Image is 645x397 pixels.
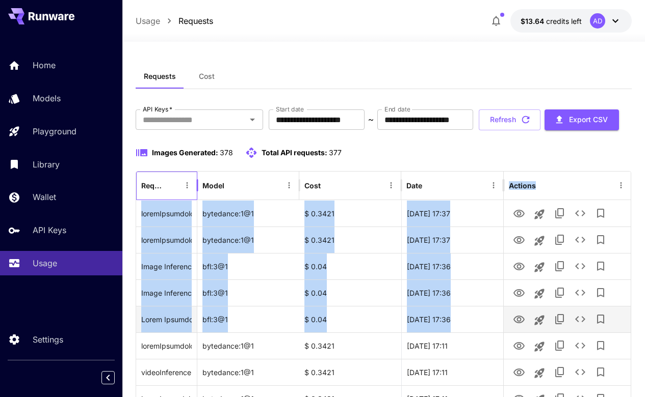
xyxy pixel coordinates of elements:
button: Add to library [590,309,611,329]
div: bytedance:1@1 [197,226,299,253]
p: API Keys [33,224,66,236]
div: $13.64302 [521,16,582,26]
button: Add to library [590,282,611,303]
div: 26 Aug, 2025 17:36 [401,279,503,306]
button: Add to library [590,362,611,382]
button: View Image [509,282,529,303]
button: Launch in playground [529,257,550,277]
button: Copy TaskUUID [550,282,570,303]
button: Launch in playground [529,336,550,357]
a: Usage [136,15,160,27]
button: View Video [509,229,529,250]
div: 26 Aug, 2025 17:36 [401,253,503,279]
button: Copy TaskUUID [550,230,570,250]
button: View Video [509,203,529,223]
button: Menu [384,178,398,192]
button: Copy TaskUUID [550,203,570,223]
div: Request [141,181,165,190]
span: $13.64 [521,17,546,25]
button: View Image [509,308,529,329]
button: Sort [423,178,437,192]
div: AD [590,13,605,29]
button: Launch in playground [529,363,550,383]
button: See details [570,362,590,382]
button: Copy TaskUUID [550,362,570,382]
div: Click to copy prompt [141,227,192,253]
button: Refresh [479,109,540,130]
p: Wallet [33,191,56,203]
div: Click to copy prompt [141,280,192,306]
button: Collapse sidebar [101,371,115,384]
label: Start date [276,105,304,114]
button: Launch in playground [529,310,550,330]
div: $ 0.3421 [299,200,401,226]
label: End date [384,105,410,114]
div: Date [406,181,422,190]
nav: breadcrumb [136,15,213,27]
p: Models [33,92,61,104]
span: 377 [329,148,342,157]
button: Sort [225,178,240,192]
p: Playground [33,125,76,137]
button: View Image [509,256,529,276]
div: 26 Aug, 2025 17:11 [401,359,503,385]
span: Requests [144,72,176,81]
p: ~ [368,114,374,126]
div: bytedance:1@1 [197,332,299,359]
button: Launch in playground [529,231,550,251]
button: See details [570,282,590,303]
div: Model [202,181,224,190]
button: Sort [322,178,336,192]
button: Open [245,112,260,127]
button: Copy TaskUUID [550,256,570,276]
div: Cost [304,181,321,190]
div: $ 0.3421 [299,359,401,385]
span: Cost [199,72,215,81]
div: 26 Aug, 2025 17:37 [401,226,503,253]
div: bytedance:1@1 [197,359,299,385]
button: See details [570,335,590,356]
button: Menu [282,178,296,192]
button: Launch in playground [529,204,550,224]
div: bytedance:1@1 [197,200,299,226]
button: View Video [509,335,529,356]
button: Export CSV [545,109,619,130]
button: See details [570,256,590,276]
span: Images Generated: [152,148,218,157]
div: Actions [509,181,536,190]
div: $ 0.04 [299,279,401,306]
div: $ 0.3421 [299,332,401,359]
div: 26 Aug, 2025 17:11 [401,332,503,359]
div: $ 0.3421 [299,226,401,253]
button: Menu [614,178,628,192]
button: Add to library [590,203,611,223]
button: Copy TaskUUID [550,309,570,329]
div: bfl:3@1 [197,253,299,279]
button: $13.64302AD [510,9,632,33]
div: bfl:3@1 [197,306,299,332]
button: Add to library [590,335,611,356]
div: Click to copy prompt [141,253,192,279]
span: credits left [546,17,582,25]
p: Library [33,158,60,171]
button: Sort [166,178,180,192]
p: Home [33,59,56,71]
a: Requests [178,15,213,27]
div: $ 0.04 [299,253,401,279]
button: See details [570,230,590,250]
button: View Video [509,361,529,382]
label: API Keys [143,105,172,114]
div: Click to copy prompt [141,201,192,226]
div: 26 Aug, 2025 17:37 [401,200,503,226]
button: Launch in playground [529,283,550,304]
button: See details [570,203,590,223]
p: Usage [33,257,57,269]
p: Settings [33,333,63,346]
div: Click to copy prompt [141,359,192,385]
button: See details [570,309,590,329]
span: Total API requests: [262,148,327,157]
span: 378 [220,148,233,157]
button: Menu [180,178,194,192]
